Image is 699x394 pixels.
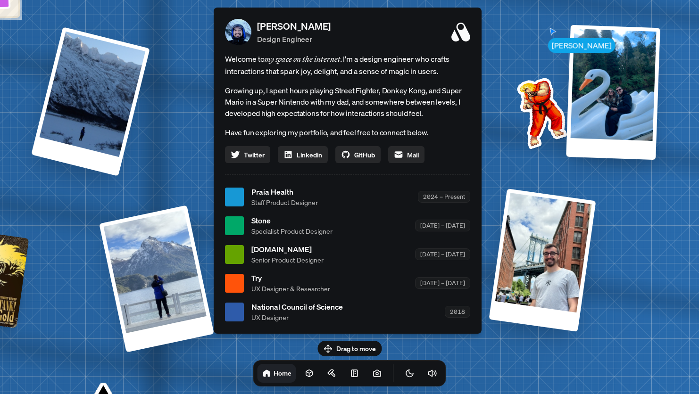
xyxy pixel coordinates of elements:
[423,364,442,383] button: Toggle Audio
[415,220,470,231] div: [DATE] – [DATE]
[225,85,470,119] p: Growing up, I spent hours playing Street Fighter, Donkey Kong, and Super Mario in a Super Nintend...
[251,284,330,294] span: UX Designer & Researcher
[354,150,375,160] span: GitHub
[251,244,324,255] span: [DOMAIN_NAME]
[492,64,588,159] img: Profile example
[388,146,424,163] a: Mail
[265,54,343,64] em: my space on the internet.
[418,191,470,203] div: 2024 – Present
[415,248,470,260] div: [DATE] – [DATE]
[335,146,381,163] a: GitHub
[251,186,318,197] span: Praia Health
[251,255,324,265] span: Senior Product Designer
[257,33,331,45] p: Design Engineer
[251,197,318,207] span: Staff Product Designer
[400,364,419,383] button: Toggle Theme
[225,53,470,77] span: Welcome to I'm a design engineer who crafts interactions that spark joy, delight, and a sense of ...
[274,369,291,378] h1: Home
[244,150,265,160] span: Twitter
[415,277,470,289] div: [DATE] – [DATE]
[445,306,470,318] div: 2018
[251,301,343,312] span: National Council of Science
[225,126,470,139] p: Have fun exploring my portfolio, and feel free to connect below.
[407,150,419,160] span: Mail
[258,364,296,383] a: Home
[251,312,343,322] span: UX Designer
[225,146,270,163] a: Twitter
[278,146,328,163] a: Linkedin
[251,226,333,236] span: Specialist Product Designer
[251,272,330,284] span: Try
[257,19,331,33] p: [PERSON_NAME]
[225,19,251,45] img: Profile Picture
[251,215,333,226] span: Stone
[297,150,322,160] span: Linkedin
